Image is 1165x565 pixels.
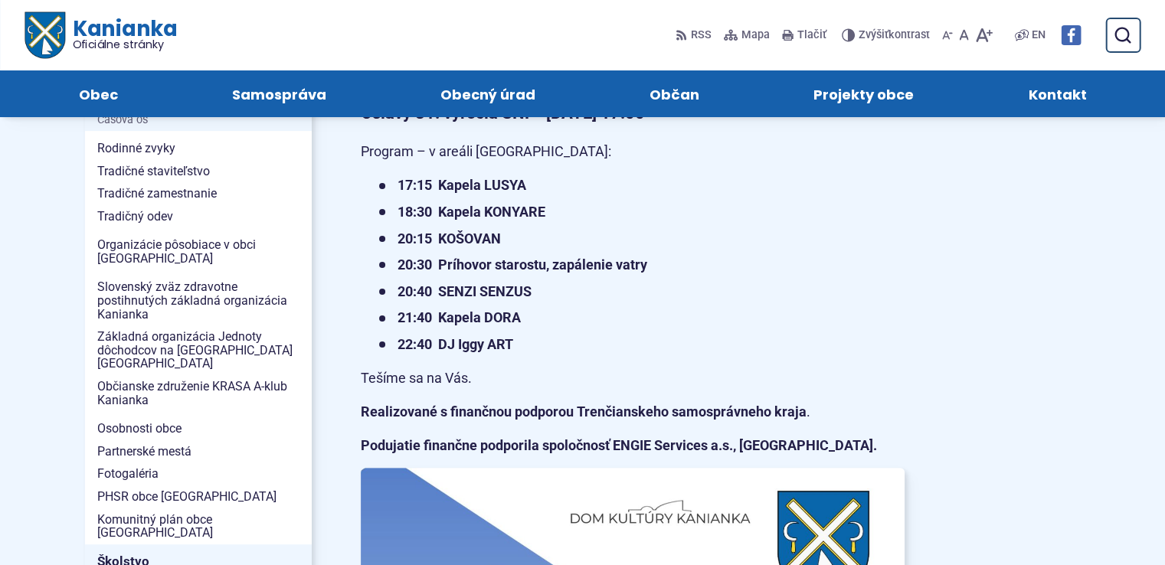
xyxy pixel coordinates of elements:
[650,70,699,117] span: Občan
[97,325,299,375] span: Základná organizácia Jednoty dôchodcov na [GEOGRAPHIC_DATA] [GEOGRAPHIC_DATA]
[85,440,312,463] a: Partnerské mestá
[398,204,545,220] strong: 18:30 Kapela KONYARE
[97,485,299,508] span: PHSR obce [GEOGRAPHIC_DATA]
[85,234,312,269] a: Organizácie pôsobiace v obci [GEOGRAPHIC_DATA]
[398,336,513,352] strong: 22:40 DJ Iggy ART
[721,19,773,51] a: Mapa
[79,70,118,117] span: Obec
[37,70,159,117] a: Obec
[97,417,299,440] span: Osobnosti obce
[85,205,312,228] a: Tradičný odev
[361,367,905,390] p: Tešíme sa na Vás.
[398,177,526,193] strong: 17:15 Kapela LUSYA
[398,256,647,273] strong: 20:30 Príhovor starostu, zapálenie vatry
[85,375,312,411] a: Občianske združenie KRASA A-klub Kanianka
[842,19,933,51] button: Zvýšiťkontrast
[676,19,715,51] a: RSS
[813,70,914,117] span: Projekty obce
[398,70,577,117] a: Obecný úrad
[361,140,905,164] p: Program – v areáli [GEOGRAPHIC_DATA]:
[1029,26,1049,44] a: EN
[972,19,996,51] button: Zväčšiť veľkosť písma
[1032,26,1046,44] span: EN
[85,182,312,205] a: Tradičné zamestnanie
[97,375,299,411] span: Občianske združenie KRASA A-klub Kanianka
[97,440,299,463] span: Partnerské mestá
[97,234,299,269] span: Organizácie pôsobiace v obci [GEOGRAPHIC_DATA]
[361,437,877,453] strong: Podujatie finančne podporila spoločnosť ENGIE Services a.s., [GEOGRAPHIC_DATA].
[97,182,299,205] span: Tradičné zamestnanie
[398,283,532,299] strong: 20:40 SENZI SENZUS
[25,12,177,59] a: Logo Kanianka, prejsť na domovskú stránku.
[85,417,312,440] a: Osobnosti obce
[608,70,741,117] a: Občan
[859,28,888,41] span: Zvýšiť
[779,19,830,51] button: Tlačiť
[97,462,299,485] span: Fotogaléria
[797,29,826,42] span: Tlačiť
[85,462,312,485] a: Fotogaléria
[85,325,312,375] a: Základná organizácia Jednoty dôchodcov na [GEOGRAPHIC_DATA] [GEOGRAPHIC_DATA]
[97,114,299,126] span: Časová os
[361,400,905,424] p: .
[25,12,64,59] img: Prejsť na domovskú stránku
[741,26,770,44] span: Mapa
[398,230,501,247] strong: 20:15 KOŠOVAN
[987,70,1128,117] a: Kontakt
[72,39,177,50] span: Oficiálne stránky
[859,29,930,42] span: kontrast
[97,276,299,325] span: Slovenský zväz zdravotne postihnutých základná organizácia Kanianka
[97,137,299,160] span: Rodinné zvyky
[939,19,956,51] button: Zmenšiť veľkosť písma
[85,508,312,544] a: Komunitný plán obce [GEOGRAPHIC_DATA]
[190,70,368,117] a: Samospráva
[772,70,956,117] a: Projekty obce
[97,508,299,544] span: Komunitný plán obce [GEOGRAPHIC_DATA]
[85,276,312,325] a: Slovenský zväz zdravotne postihnutých základná organizácia Kanianka
[97,160,299,183] span: Tradičné staviteľstvo
[85,485,312,508] a: PHSR obce [GEOGRAPHIC_DATA]
[440,70,535,117] span: Obecný úrad
[1061,25,1081,45] img: Prejsť na Facebook stránku
[361,403,807,420] strong: Realizované s finančnou podporou Trenčianskeho samosprávneho kraja
[398,309,521,325] strong: 21:40 Kapela DORA
[691,26,712,44] span: RSS
[85,160,312,183] a: Tradičné staviteľstvo
[97,205,299,228] span: Tradičný odev
[956,19,972,51] button: Nastaviť pôvodnú veľkosť písma
[85,137,312,160] a: Rodinné zvyky
[64,18,176,51] span: Kanianka
[1028,70,1086,117] span: Kontakt
[232,70,326,117] span: Samospráva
